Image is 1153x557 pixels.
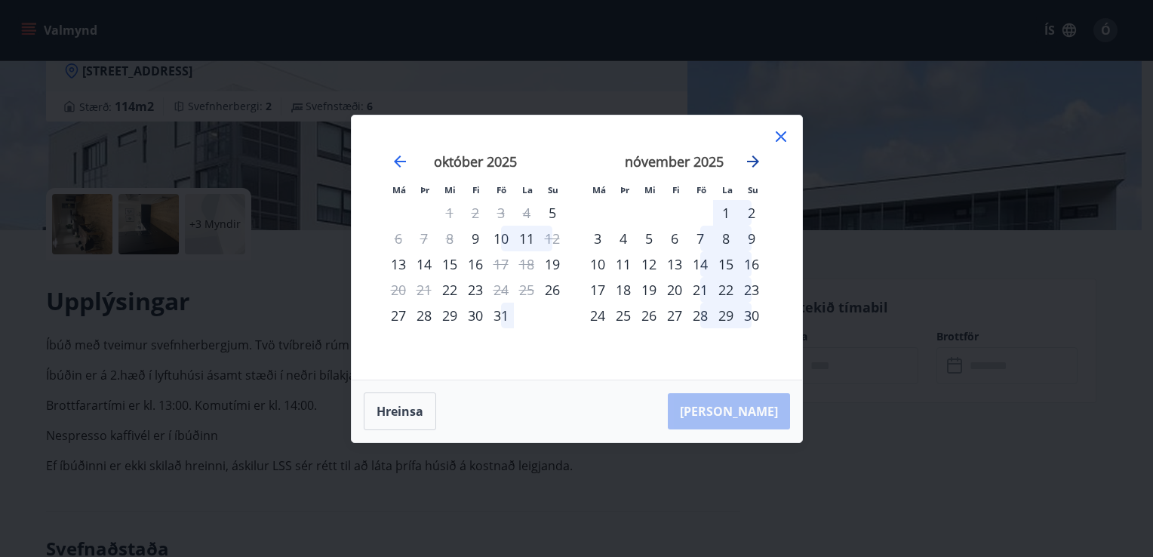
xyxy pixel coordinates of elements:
[463,303,488,328] td: fimmtudagur, 30. október 2025
[713,303,739,328] div: 29
[610,277,636,303] td: þriðjudagur, 18. nóvember 2025
[662,226,687,251] td: fimmtudagur, 6. nóvember 2025
[662,277,687,303] td: fimmtudagur, 20. nóvember 2025
[713,303,739,328] td: laugardagur, 29. nóvember 2025
[739,226,764,251] td: sunnudagur, 9. nóvember 2025
[411,251,437,277] td: þriðjudagur, 14. október 2025
[610,277,636,303] div: 18
[739,251,764,277] div: 16
[444,184,456,195] small: Mi
[497,184,506,195] small: Fö
[540,251,565,277] div: Aðeins innritun í boði
[739,277,764,303] td: sunnudagur, 23. nóvember 2025
[662,251,687,277] div: 13
[437,251,463,277] div: 15
[434,152,517,171] strong: október 2025
[540,277,565,303] td: sunnudagur, 26. október 2025
[687,277,713,303] td: föstudagur, 21. nóvember 2025
[522,184,533,195] small: La
[514,251,540,277] td: Not available. laugardagur, 18. október 2025
[636,303,662,328] td: miðvikudagur, 26. nóvember 2025
[636,251,662,277] div: 12
[437,226,463,251] td: Not available. miðvikudagur, 8. október 2025
[739,277,764,303] div: 23
[463,226,488,251] div: Aðeins innritun í boði
[672,184,680,195] small: Fi
[488,251,514,277] div: Aðeins útritun í boði
[540,277,565,303] div: Aðeins innritun í boði
[391,152,409,171] div: Move backward to switch to the previous month.
[687,226,713,251] div: 7
[713,251,739,277] div: 15
[437,277,463,303] td: miðvikudagur, 22. október 2025
[488,226,514,251] div: 10
[437,277,463,303] div: Aðeins innritun í boði
[386,277,411,303] td: Not available. mánudagur, 20. október 2025
[386,226,411,251] td: Not available. mánudagur, 6. október 2025
[585,277,610,303] div: 17
[472,184,480,195] small: Fi
[713,251,739,277] td: laugardagur, 15. nóvember 2025
[514,226,540,251] td: laugardagur, 11. október 2025
[437,303,463,328] div: 29
[739,200,764,226] div: 2
[662,226,687,251] div: 6
[713,226,739,251] td: laugardagur, 8. nóvember 2025
[748,184,758,195] small: Su
[585,303,610,328] td: mánudagur, 24. nóvember 2025
[636,277,662,303] td: miðvikudagur, 19. nóvember 2025
[488,277,514,303] div: Aðeins útritun í boði
[610,303,636,328] div: 25
[540,226,565,251] div: Aðeins útritun í boði
[463,277,488,303] div: 23
[411,251,437,277] div: 14
[636,251,662,277] td: miðvikudagur, 12. nóvember 2025
[713,277,739,303] td: laugardagur, 22. nóvember 2025
[488,251,514,277] td: Not available. föstudagur, 17. október 2025
[585,226,610,251] div: 3
[610,251,636,277] td: þriðjudagur, 11. nóvember 2025
[713,226,739,251] div: 8
[540,251,565,277] td: sunnudagur, 19. október 2025
[592,184,606,195] small: Má
[739,303,764,328] td: sunnudagur, 30. nóvember 2025
[713,200,739,226] td: laugardagur, 1. nóvember 2025
[739,251,764,277] td: sunnudagur, 16. nóvember 2025
[392,184,406,195] small: Má
[585,226,610,251] td: mánudagur, 3. nóvember 2025
[610,251,636,277] div: 11
[636,226,662,251] td: miðvikudagur, 5. nóvember 2025
[739,200,764,226] td: sunnudagur, 2. nóvember 2025
[610,226,636,251] td: þriðjudagur, 4. nóvember 2025
[411,277,437,303] td: Not available. þriðjudagur, 21. október 2025
[739,226,764,251] div: 9
[636,303,662,328] div: 26
[488,200,514,226] td: Not available. föstudagur, 3. október 2025
[420,184,429,195] small: Þr
[636,277,662,303] div: 19
[540,200,565,226] td: sunnudagur, 5. október 2025
[662,303,687,328] td: fimmtudagur, 27. nóvember 2025
[463,200,488,226] td: Not available. fimmtudagur, 2. október 2025
[514,200,540,226] td: Not available. laugardagur, 4. október 2025
[722,184,733,195] small: La
[488,277,514,303] td: Not available. föstudagur, 24. október 2025
[514,277,540,303] td: Not available. laugardagur, 25. október 2025
[585,277,610,303] td: mánudagur, 17. nóvember 2025
[548,184,558,195] small: Su
[488,226,514,251] td: föstudagur, 10. október 2025
[463,251,488,277] td: fimmtudagur, 16. október 2025
[713,277,739,303] div: 22
[386,251,411,277] td: mánudagur, 13. október 2025
[370,134,784,362] div: Calendar
[463,303,488,328] div: 30
[411,303,437,328] div: 28
[386,303,411,328] td: mánudagur, 27. október 2025
[463,251,488,277] div: 16
[585,251,610,277] div: 10
[488,303,514,328] div: 31
[696,184,706,195] small: Fö
[540,226,565,251] td: Not available. sunnudagur, 12. október 2025
[488,303,514,328] td: föstudagur, 31. október 2025
[713,200,739,226] div: 1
